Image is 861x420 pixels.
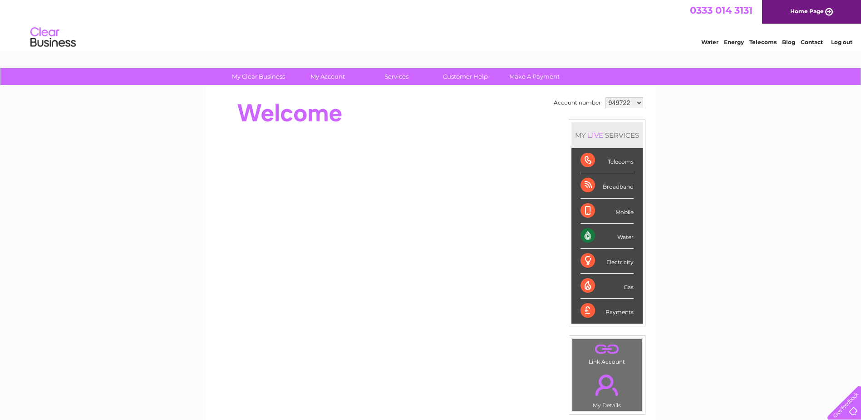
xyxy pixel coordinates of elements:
[586,131,605,140] div: LIVE
[749,39,777,45] a: Telecoms
[290,68,365,85] a: My Account
[216,5,645,44] div: Clear Business is a trading name of Verastar Limited (registered in [GEOGRAPHIC_DATA] No. 3667643...
[221,68,296,85] a: My Clear Business
[359,68,434,85] a: Services
[572,339,642,367] td: Link Account
[428,68,503,85] a: Customer Help
[30,24,76,51] img: logo.png
[581,173,634,198] div: Broadband
[497,68,572,85] a: Make A Payment
[581,199,634,224] div: Mobile
[571,122,643,148] div: MY SERVICES
[581,224,634,249] div: Water
[801,39,823,45] a: Contact
[575,341,640,357] a: .
[581,148,634,173] div: Telecoms
[690,5,753,16] a: 0333 014 3131
[831,39,852,45] a: Log out
[575,369,640,401] a: .
[724,39,744,45] a: Energy
[581,249,634,274] div: Electricity
[551,95,603,110] td: Account number
[581,299,634,323] div: Payments
[581,274,634,299] div: Gas
[782,39,795,45] a: Blog
[572,367,642,411] td: My Details
[701,39,718,45] a: Water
